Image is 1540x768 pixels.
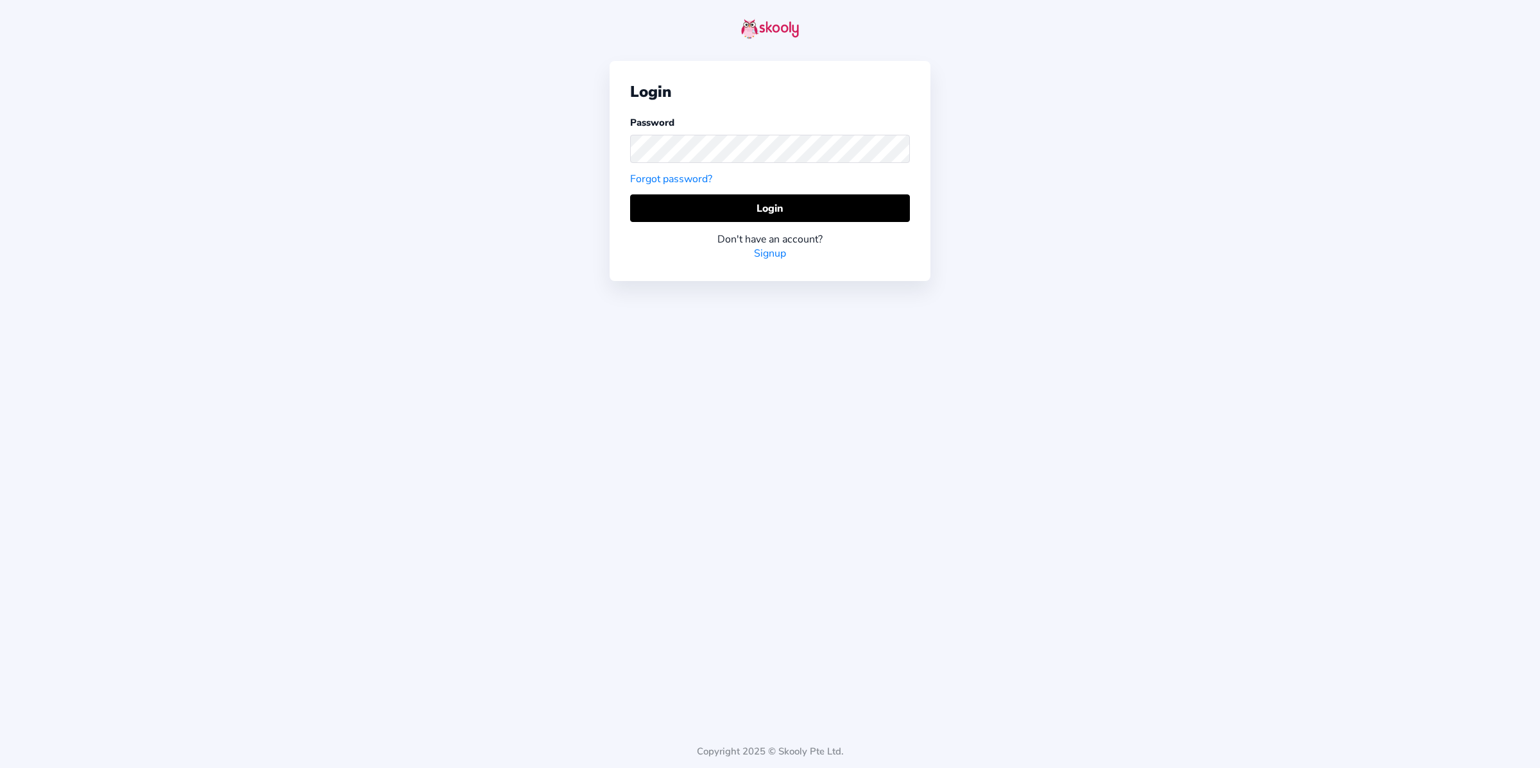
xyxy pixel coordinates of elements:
[630,232,910,246] div: Don't have an account?
[630,172,712,186] a: Forgot password?
[630,194,910,222] button: Login
[741,19,799,39] img: skooly-logo.png
[754,246,786,260] a: Signup
[630,116,674,129] label: Password
[630,81,910,102] div: Login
